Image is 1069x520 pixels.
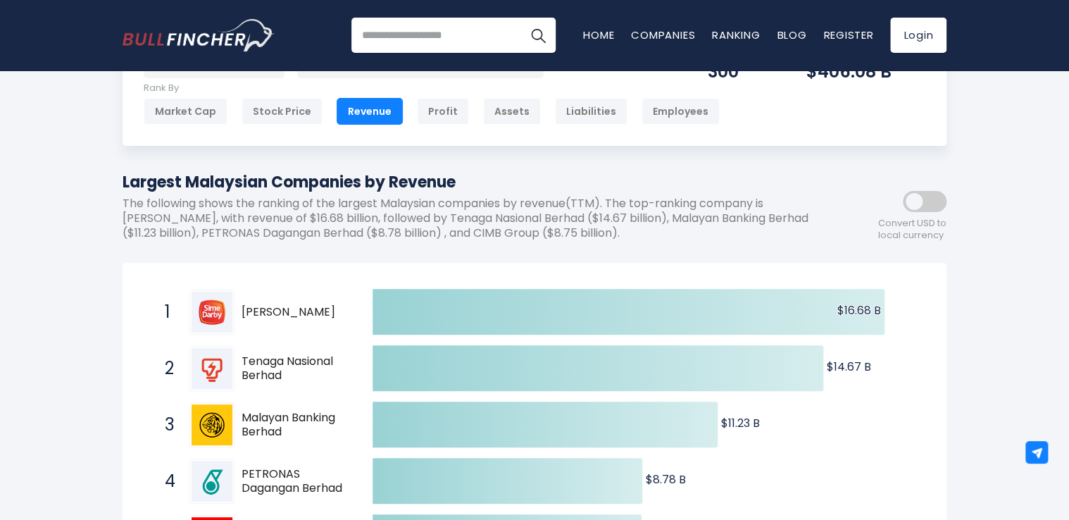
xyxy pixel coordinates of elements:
[242,354,348,384] span: Tenaga Nasional Berhad
[192,461,232,502] img: PETRONAS Dagangan Berhad
[520,18,556,53] button: Search
[712,27,760,42] a: Ranking
[483,98,541,125] div: Assets
[827,359,871,375] text: $14.67 B
[158,413,172,437] span: 3
[646,471,686,488] text: $8.78 B
[158,357,172,380] span: 2
[158,300,172,324] span: 1
[123,197,820,240] p: The following shows the ranking of the largest Malaysian companies by revenue(TTM). The top-ranki...
[192,348,232,389] img: Tenaga Nasional Berhad
[642,98,720,125] div: Employees
[708,61,771,82] div: 300
[837,302,881,318] text: $16.68 B
[242,98,323,125] div: Stock Price
[192,404,232,445] img: Malayan Banking Berhad
[777,27,806,42] a: Blog
[555,98,627,125] div: Liabilities
[144,82,720,94] p: Rank By
[242,467,348,497] span: PETRONAS Dagangan Berhad
[721,415,760,431] text: $11.23 B
[242,411,348,440] span: Malayan Banking Berhad
[878,218,946,242] span: Convert USD to local currency
[144,98,227,125] div: Market Cap
[158,469,172,493] span: 4
[583,27,614,42] a: Home
[123,19,274,51] a: Go to homepage
[337,98,403,125] div: Revenue
[417,98,469,125] div: Profit
[123,19,275,51] img: Bullfincher logo
[631,27,695,42] a: Companies
[242,305,348,320] span: [PERSON_NAME]
[192,292,232,333] img: Sime Darby Berhad
[823,27,873,42] a: Register
[123,171,820,194] h1: Largest Malaysian Companies by Revenue
[890,18,946,53] a: Login
[806,61,925,82] div: $406.08 B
